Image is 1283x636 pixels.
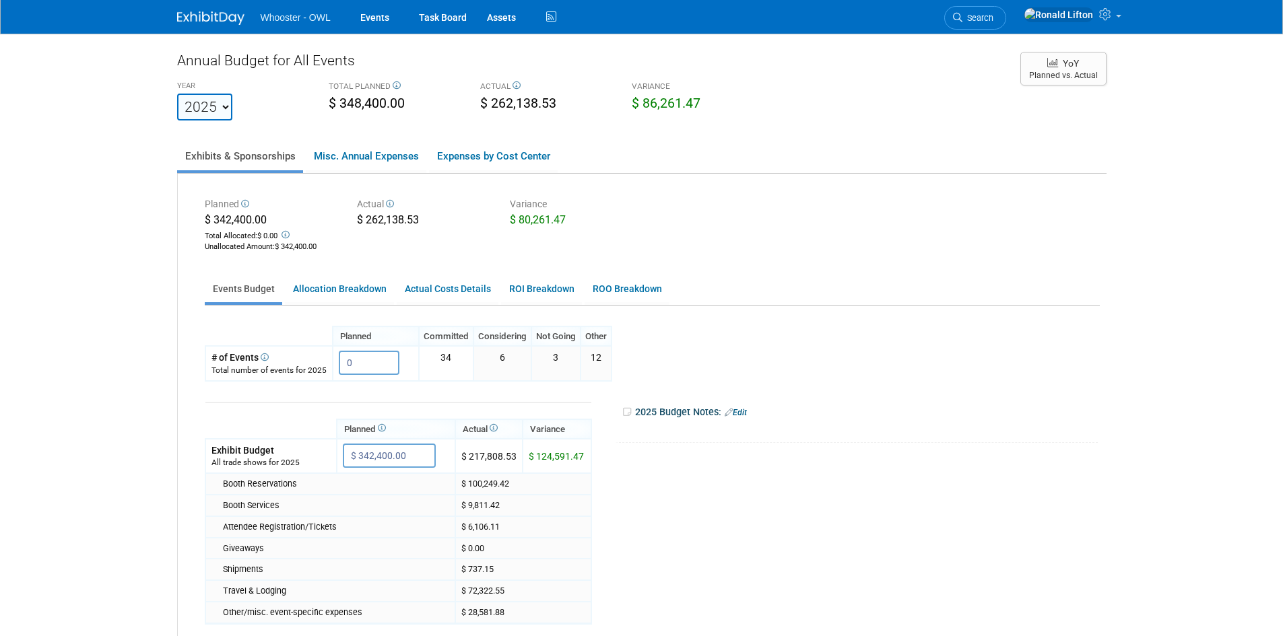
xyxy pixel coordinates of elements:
a: Allocation Breakdown [285,276,394,302]
button: YoY Planned vs. Actual [1020,52,1107,85]
span: Whooster - OWL [261,12,331,23]
a: Exhibits & Sponsorships [177,142,303,170]
div: Shipments [223,563,449,575]
span: $ 80,261.47 [510,213,566,226]
a: Expenses by Cost Center [429,142,558,170]
div: Booth Reservations [223,478,449,490]
a: Actual Costs Details [397,276,498,302]
div: VARIANCE [632,81,763,94]
div: : [205,242,337,252]
td: 34 [419,346,473,380]
span: $ 262,138.53 [480,96,556,111]
a: ROO Breakdown [585,276,669,302]
a: Misc. Annual Expenses [306,142,426,170]
div: YEAR [177,81,308,94]
td: $ 100,249.42 [455,473,591,495]
div: Total number of events for 2025 [211,365,327,376]
td: $ 72,322.55 [455,580,591,602]
div: Annual Budget for All Events [177,50,1007,77]
td: 12 [581,346,612,380]
span: $ 342,400.00 [205,213,267,226]
span: YoY [1063,58,1079,69]
img: Ronald Lifton [1024,7,1094,22]
div: Total Allocated: [205,228,337,242]
div: Booth Services [223,499,449,511]
span: $ 124,591.47 [529,451,584,462]
a: Search [944,6,1006,30]
div: Exhibit Budget [211,444,331,457]
div: Planned [205,197,337,213]
div: ACTUAL [480,81,612,94]
th: Considering [473,326,531,346]
span: $ 86,261.47 [632,96,700,111]
span: $ 0.00 [257,232,277,240]
td: $ 6,106.11 [455,516,591,538]
div: Attendee Registration/Tickets [223,521,449,533]
td: $ 28,581.88 [455,602,591,623]
span: $ 342,400.00 [275,242,317,251]
th: Variance [523,419,591,439]
th: Planned [333,326,419,346]
div: Giveaways [223,542,449,555]
th: Actual [455,419,523,439]
td: 3 [531,346,581,380]
div: TOTAL PLANNED [329,81,460,94]
th: Planned [337,419,455,439]
th: Committed [419,326,473,346]
div: All trade shows for 2025 [211,457,331,468]
div: # of Events [211,351,327,364]
a: Events Budget [205,276,282,302]
span: $ 348,400.00 [329,96,405,111]
span: Unallocated Amount [205,242,273,251]
td: $ 9,811.42 [455,495,591,516]
div: Other/misc. event-specific expenses [223,606,449,619]
td: 6 [473,346,531,380]
a: ROI Breakdown [501,276,582,302]
div: Actual [357,197,490,213]
div: 2025 Budget Notes: [622,402,1098,423]
span: Search [962,13,993,23]
td: $ 0.00 [455,538,591,559]
th: Other [581,326,612,346]
div: Variance [510,197,643,213]
td: $ 217,808.53 [455,439,523,473]
img: ExhibitDay [177,11,244,25]
th: Not Going [531,326,581,346]
div: Travel & Lodging [223,585,449,597]
div: $ 262,138.53 [357,213,490,230]
td: $ 737.15 [455,559,591,580]
a: Edit [725,408,747,417]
